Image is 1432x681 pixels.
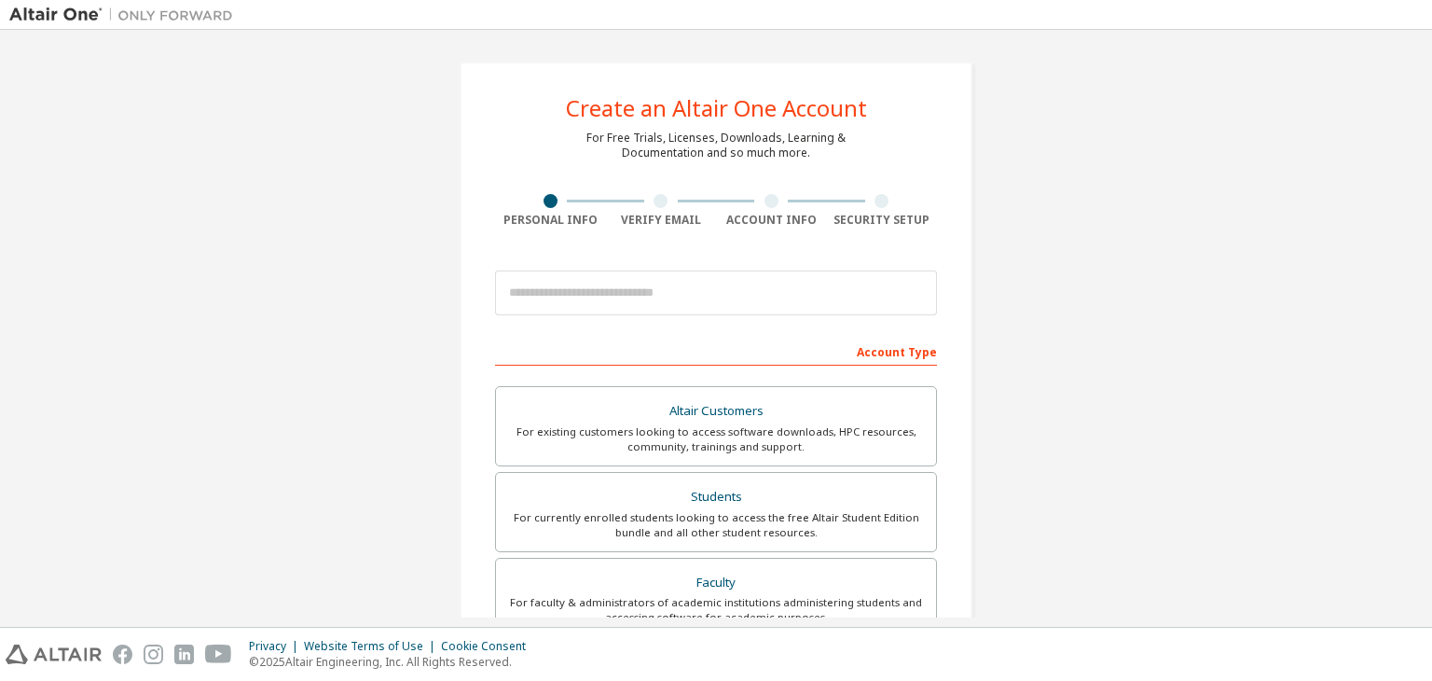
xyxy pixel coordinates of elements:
div: For existing customers looking to access software downloads, HPC resources, community, trainings ... [507,424,925,454]
img: altair_logo.svg [6,645,102,664]
img: instagram.svg [144,645,163,664]
img: facebook.svg [113,645,132,664]
div: Cookie Consent [441,639,537,654]
div: Altair Customers [507,398,925,424]
div: For faculty & administrators of academic institutions administering students and accessing softwa... [507,595,925,625]
img: Altair One [9,6,242,24]
div: Faculty [507,570,925,596]
div: Account Type [495,336,937,366]
div: Create an Altair One Account [566,97,867,119]
div: For currently enrolled students looking to access the free Altair Student Edition bundle and all ... [507,510,925,540]
div: Account Info [716,213,827,228]
img: youtube.svg [205,645,232,664]
div: Students [507,484,925,510]
p: © 2025 Altair Engineering, Inc. All Rights Reserved. [249,654,537,670]
div: Verify Email [606,213,717,228]
div: Privacy [249,639,304,654]
div: Personal Info [495,213,606,228]
div: Security Setup [827,213,938,228]
div: For Free Trials, Licenses, Downloads, Learning & Documentation and so much more. [586,131,846,160]
div: Website Terms of Use [304,639,441,654]
img: linkedin.svg [174,645,194,664]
